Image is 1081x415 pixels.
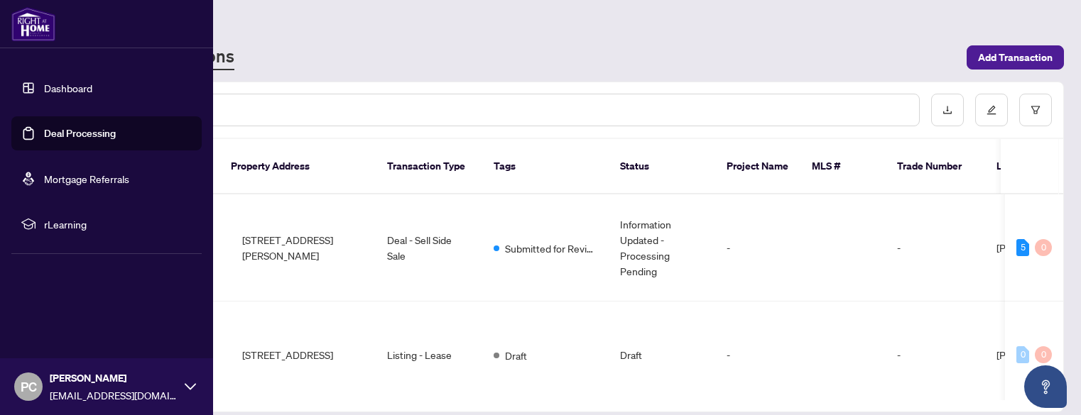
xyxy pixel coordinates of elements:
[967,45,1064,70] button: Add Transaction
[987,105,996,115] span: edit
[44,82,92,94] a: Dashboard
[978,46,1053,69] span: Add Transaction
[609,194,715,301] td: Information Updated - Processing Pending
[505,240,597,256] span: Submitted for Review
[11,7,55,41] img: logo
[21,377,37,397] span: PC
[715,194,800,301] td: -
[482,139,609,194] th: Tags
[1016,239,1029,256] div: 5
[715,139,800,194] th: Project Name
[715,301,800,409] td: -
[931,94,964,126] button: download
[1019,94,1052,126] button: filter
[943,105,952,115] span: download
[242,232,364,263] span: [STREET_ADDRESS][PERSON_NAME]
[886,301,985,409] td: -
[1031,105,1041,115] span: filter
[376,194,482,301] td: Deal - Sell Side Sale
[505,348,527,363] span: Draft
[886,194,985,301] td: -
[44,216,192,232] span: rLearning
[50,370,178,386] span: [PERSON_NAME]
[886,139,985,194] th: Trade Number
[1035,346,1052,363] div: 0
[609,139,715,194] th: Status
[44,127,116,140] a: Deal Processing
[609,301,715,409] td: Draft
[376,301,482,409] td: Listing - Lease
[242,347,333,363] span: [STREET_ADDRESS]
[1016,346,1029,363] div: 0
[50,387,178,403] span: [EMAIL_ADDRESS][DOMAIN_NAME]
[1035,239,1052,256] div: 0
[975,94,1008,126] button: edit
[219,139,376,194] th: Property Address
[44,172,129,185] a: Mortgage Referrals
[376,139,482,194] th: Transaction Type
[800,139,886,194] th: MLS #
[1024,365,1067,408] button: Open asap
